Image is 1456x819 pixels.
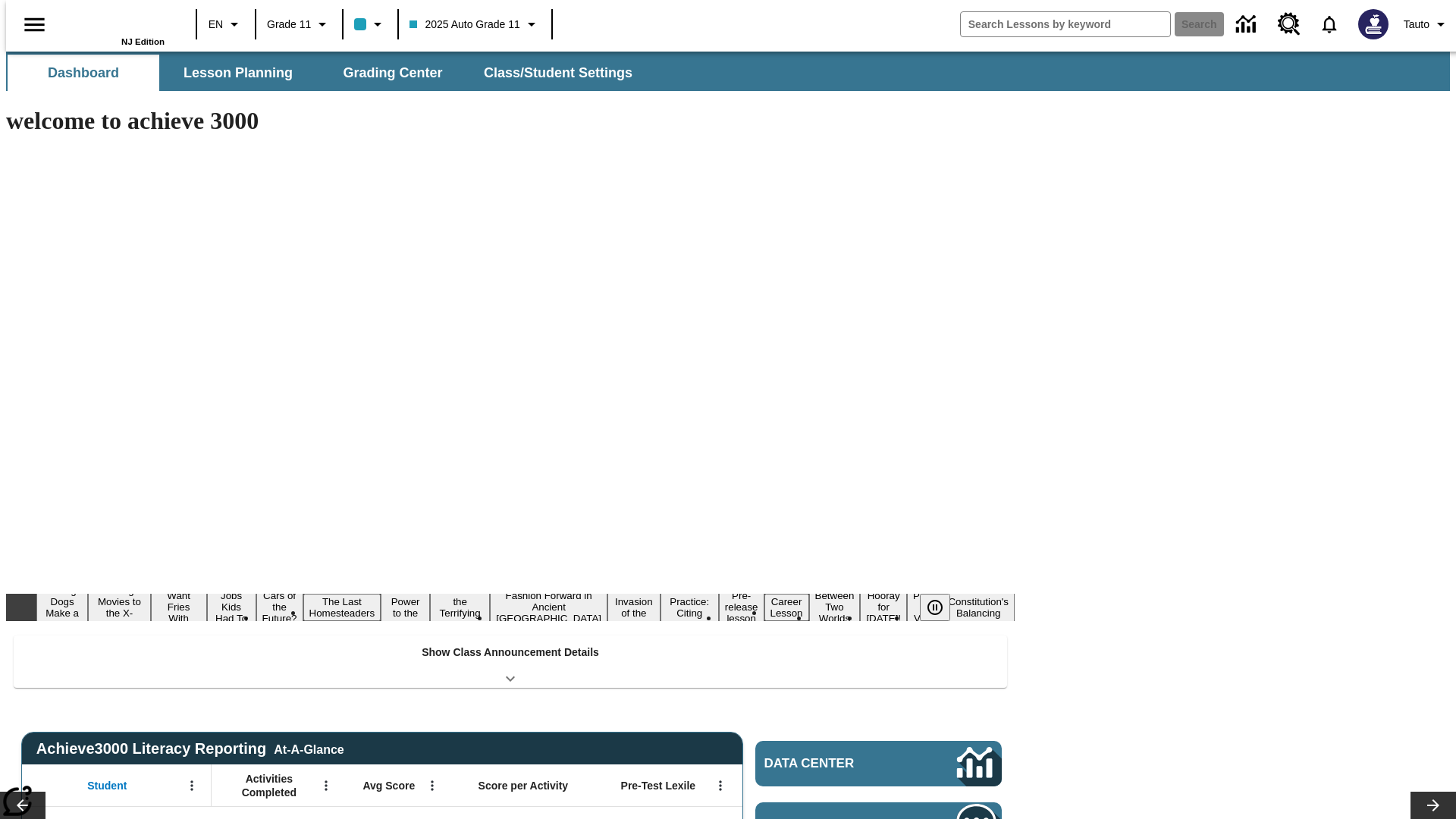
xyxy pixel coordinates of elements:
button: Profile/Settings [1398,11,1456,38]
button: Slide 3 Do You Want Fries With That? [151,576,207,638]
img: Avatar [1358,9,1389,39]
span: Grade 11 [267,17,311,33]
button: Grade: Grade 11, Select a grade [261,11,337,38]
span: Tauto [1404,17,1429,33]
button: Slide 6 The Last Homesteaders [303,594,381,621]
input: search field [961,12,1170,36]
button: Slide 5 Cars of the Future? [256,588,303,626]
button: Slide 14 Between Two Worlds [809,588,861,626]
button: Slide 1 Diving Dogs Make a Splash [36,582,88,632]
div: Home [66,5,165,46]
button: Slide 17 The Constitution's Balancing Act [942,582,1015,632]
span: Data Center [764,756,906,771]
div: SubNavbar [6,52,1450,91]
button: Open Menu [315,774,337,797]
a: Data Center [1227,4,1269,45]
button: Slide 8 Attack of the Terrifying Tomatoes [430,582,490,632]
a: Resource Center, Will open in new tab [1269,4,1310,45]
button: Slide 7 Solar Power to the People [381,582,430,632]
button: Class/Student Settings [472,55,645,91]
button: Grading Center [317,55,469,91]
span: EN [209,17,223,33]
span: 2025 Auto Grade 11 [409,17,519,33]
div: Pause [920,594,965,621]
button: Slide 15 Hooray for Constitution Day! [860,588,907,626]
button: Lesson carousel, Next [1410,792,1456,819]
button: Slide 4 Dirty Jobs Kids Had To Do [207,576,256,638]
button: Open Menu [709,774,732,797]
span: NJ Edition [121,37,165,46]
button: Slide 12 Pre-release lesson [719,588,764,626]
button: Open Menu [180,774,203,797]
button: Slide 11 Mixed Practice: Citing Evidence [661,582,719,632]
h1: welcome to achieve 3000 [6,107,1015,135]
span: Achieve3000 Literacy Reporting [36,740,344,758]
button: Pause [920,594,950,621]
button: Class color is light blue. Change class color [348,11,393,38]
span: Avg Score [362,779,415,792]
span: Score per Activity [479,779,569,792]
div: SubNavbar [6,55,646,91]
a: Home [66,7,165,37]
button: Slide 9 Fashion Forward in Ancient Rome [490,588,607,626]
a: Notifications [1310,5,1349,44]
button: Slide 2 Taking Movies to the X-Dimension [88,582,151,632]
div: At-A-Glance [274,740,344,757]
p: Show Class Announcement Details [422,645,599,661]
button: Class: 2025 Auto Grade 11, Select your class [403,11,546,38]
span: Activities Completed [219,772,319,799]
button: Slide 10 The Invasion of the Free CD [607,582,661,632]
button: Language: EN, Select a language [202,11,250,38]
button: Select a new avatar [1349,5,1398,44]
button: Lesson Planning [162,55,314,91]
button: Slide 13 Career Lesson [764,594,809,621]
div: Show Class Announcement Details [14,635,1007,688]
span: Pre-Test Lexile [621,779,696,792]
button: Open Menu [421,774,444,797]
a: Data Center [755,741,1002,786]
button: Slide 16 Point of View [907,588,942,626]
button: Dashboard [8,55,159,91]
button: Open side menu [12,2,57,47]
span: Student [87,779,127,792]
